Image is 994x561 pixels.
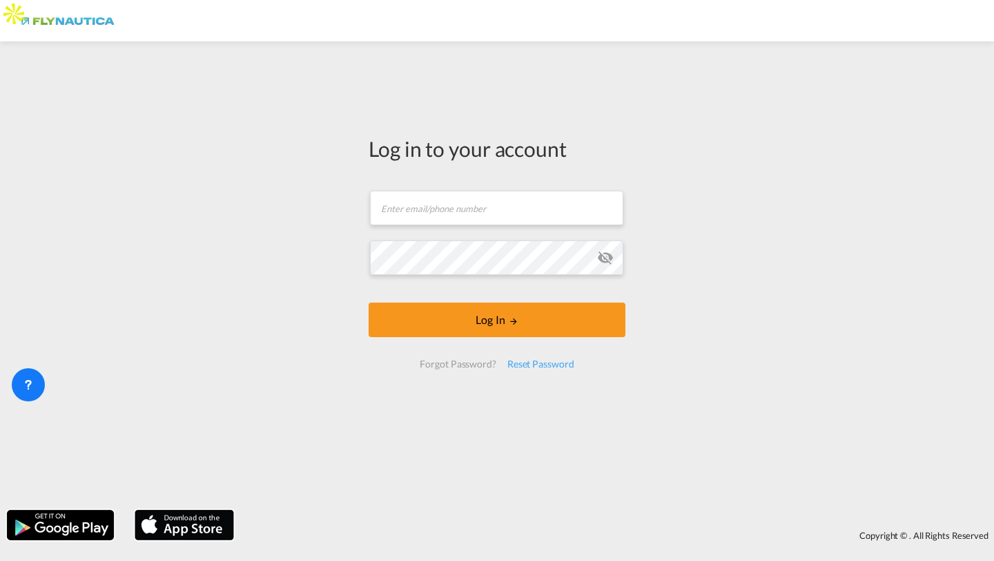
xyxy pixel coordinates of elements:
input: Enter email/phone number [370,191,623,225]
div: Log in to your account [369,134,625,163]
div: Reset Password [502,352,580,377]
div: Forgot Password? [414,352,501,377]
img: google.png [6,508,115,542]
img: apple.png [133,508,235,542]
md-icon: icon-eye-off [597,249,614,266]
button: LOGIN [369,303,625,337]
div: Copyright © . All Rights Reserved [241,524,994,547]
